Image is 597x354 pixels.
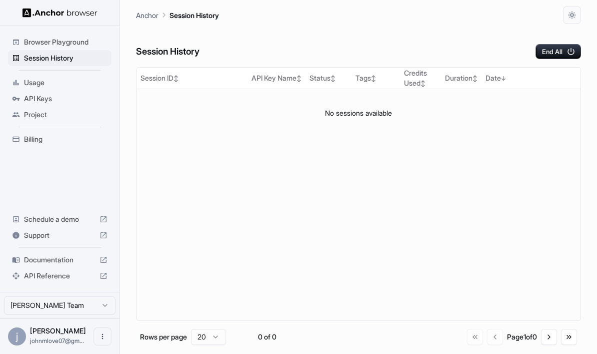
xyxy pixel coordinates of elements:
[169,10,219,21] p: Session History
[472,75,477,82] span: ↕
[136,10,158,21] p: Anchor
[535,44,581,59] button: End All
[24,37,107,47] span: Browser Playground
[8,50,111,66] div: Session History
[136,45,199,59] h6: Session History
[8,91,111,107] div: API Keys
[8,34,111,50] div: Browser Playground
[371,75,376,82] span: ↕
[24,110,107,120] span: Project
[93,327,111,345] button: Open menu
[485,73,537,83] div: Date
[24,230,95,240] span: Support
[8,227,111,243] div: Support
[8,211,111,227] div: Schedule a demo
[24,94,107,104] span: API Keys
[8,268,111,284] div: API Reference
[251,73,302,83] div: API Key Name
[24,214,95,224] span: Schedule a demo
[140,73,243,83] div: Session ID
[309,73,347,83] div: Status
[30,337,84,344] span: johnmlove07@gmail.com
[355,73,396,83] div: Tags
[22,8,97,18] img: Anchor Logo
[330,75,335,82] span: ↕
[296,75,301,82] span: ↕
[420,80,425,87] span: ↕
[24,271,95,281] span: API Reference
[8,107,111,123] div: Project
[507,332,537,342] div: Page 1 of 0
[24,78,107,88] span: Usage
[8,131,111,147] div: Billing
[136,89,580,137] td: No sessions available
[136,10,219,21] nav: breadcrumb
[140,332,187,342] p: Rows per page
[404,68,437,88] div: Credits Used
[501,75,506,82] span: ↓
[8,75,111,91] div: Usage
[24,53,107,63] span: Session History
[30,326,86,335] span: john love
[445,73,477,83] div: Duration
[24,255,95,265] span: Documentation
[24,134,107,144] span: Billing
[242,332,292,342] div: 0 of 0
[8,252,111,268] div: Documentation
[8,327,26,345] div: j
[173,75,178,82] span: ↕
